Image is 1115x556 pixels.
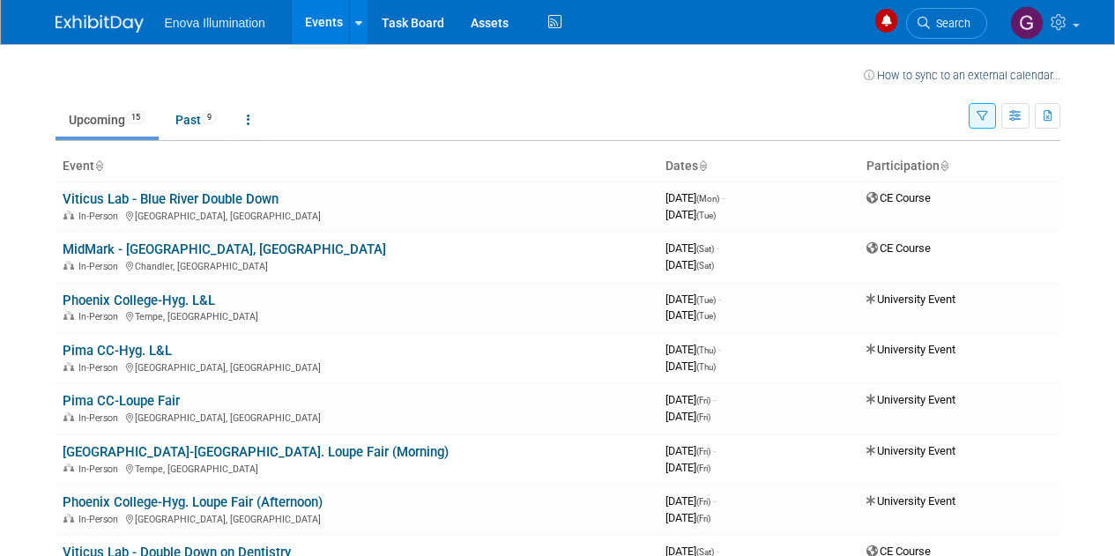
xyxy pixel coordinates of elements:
[63,514,74,523] img: In-Person Event
[866,293,955,306] span: University Event
[78,514,123,525] span: In-Person
[78,412,123,424] span: In-Person
[718,293,721,306] span: -
[713,494,716,508] span: -
[78,311,123,322] span: In-Person
[665,410,710,423] span: [DATE]
[665,494,716,508] span: [DATE]
[658,152,859,182] th: Dates
[665,444,716,457] span: [DATE]
[63,410,651,424] div: [GEOGRAPHIC_DATA], [GEOGRAPHIC_DATA]
[665,343,721,356] span: [DATE]
[665,461,710,474] span: [DATE]
[866,191,931,204] span: CE Course
[63,494,323,510] a: Phoenix College-Hyg. Loupe Fair (Afternoon)
[63,208,651,222] div: [GEOGRAPHIC_DATA], [GEOGRAPHIC_DATA]
[717,241,719,255] span: -
[94,159,103,173] a: Sort by Event Name
[63,311,74,320] img: In-Person Event
[696,463,710,473] span: (Fri)
[866,494,955,508] span: University Event
[906,8,987,39] a: Search
[56,152,658,182] th: Event
[722,191,725,204] span: -
[696,261,714,271] span: (Sat)
[63,261,74,270] img: In-Person Event
[78,463,123,475] span: In-Person
[866,241,931,255] span: CE Course
[63,308,651,322] div: Tempe, [GEOGRAPHIC_DATA]
[665,308,716,322] span: [DATE]
[162,103,230,137] a: Past9
[665,293,721,306] span: [DATE]
[1010,6,1044,40] img: Garrett Alcaraz
[665,241,719,255] span: [DATE]
[56,15,144,33] img: ExhibitDay
[665,208,716,221] span: [DATE]
[63,343,172,359] a: Pima CC-Hyg. L&L
[665,191,725,204] span: [DATE]
[866,343,955,356] span: University Event
[866,444,955,457] span: University Event
[78,261,123,272] span: In-Person
[696,497,710,507] span: (Fri)
[696,211,716,220] span: (Tue)
[63,293,215,308] a: Phoenix College-Hyg. L&L
[63,360,651,374] div: [GEOGRAPHIC_DATA], [GEOGRAPHIC_DATA]
[202,111,217,124] span: 9
[165,16,265,30] span: Enova Illumination
[78,362,123,374] span: In-Person
[665,258,714,271] span: [DATE]
[63,258,651,272] div: Chandler, [GEOGRAPHIC_DATA]
[940,159,948,173] a: Sort by Participation Type
[696,311,716,321] span: (Tue)
[63,412,74,421] img: In-Person Event
[696,295,716,305] span: (Tue)
[696,345,716,355] span: (Thu)
[63,191,279,207] a: Viticus Lab - Blue River Double Down
[713,393,716,406] span: -
[696,514,710,523] span: (Fri)
[930,17,970,30] span: Search
[78,211,123,222] span: In-Person
[63,211,74,219] img: In-Person Event
[864,69,1060,82] a: How to sync to an external calendar...
[63,362,74,371] img: In-Person Event
[696,362,716,372] span: (Thu)
[698,159,707,173] a: Sort by Start Date
[665,360,716,373] span: [DATE]
[665,511,710,524] span: [DATE]
[696,447,710,456] span: (Fri)
[696,396,710,405] span: (Fri)
[866,393,955,406] span: University Event
[665,393,716,406] span: [DATE]
[63,463,74,472] img: In-Person Event
[63,461,651,475] div: Tempe, [GEOGRAPHIC_DATA]
[859,152,1060,182] th: Participation
[696,194,719,204] span: (Mon)
[718,343,721,356] span: -
[63,241,386,257] a: MidMark - [GEOGRAPHIC_DATA], [GEOGRAPHIC_DATA]
[126,111,145,124] span: 15
[63,393,180,409] a: Pima CC-Loupe Fair
[56,103,159,137] a: Upcoming15
[713,444,716,457] span: -
[63,444,449,460] a: [GEOGRAPHIC_DATA]-[GEOGRAPHIC_DATA]. Loupe Fair (Morning)
[63,511,651,525] div: [GEOGRAPHIC_DATA], [GEOGRAPHIC_DATA]
[696,244,714,254] span: (Sat)
[696,412,710,422] span: (Fri)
